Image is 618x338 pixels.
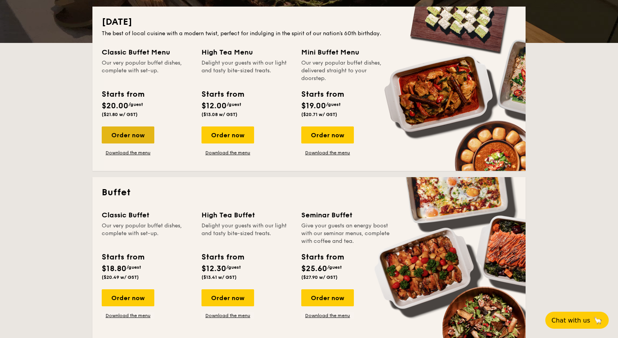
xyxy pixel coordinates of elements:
[301,275,338,280] span: ($27.90 w/ GST)
[102,312,154,319] a: Download the menu
[301,264,327,273] span: $25.60
[201,210,292,220] div: High Tea Buffet
[201,312,254,319] a: Download the menu
[201,150,254,156] a: Download the menu
[102,222,192,245] div: Our very popular buffet dishes, complete with set-up.
[593,316,603,325] span: 🦙
[301,112,337,117] span: ($20.71 w/ GST)
[102,275,139,280] span: ($20.49 w/ GST)
[301,289,354,306] div: Order now
[301,150,354,156] a: Download the menu
[102,101,128,111] span: $20.00
[301,89,343,100] div: Starts from
[201,101,227,111] span: $12.00
[551,317,590,324] span: Chat with us
[301,312,354,319] a: Download the menu
[201,222,292,245] div: Delight your guests with our light and tasty bite-sized treats.
[102,112,138,117] span: ($21.80 w/ GST)
[545,312,609,329] button: Chat with us🦙
[201,289,254,306] div: Order now
[102,16,516,28] h2: [DATE]
[126,265,141,270] span: /guest
[201,126,254,143] div: Order now
[301,47,392,58] div: Mini Buffet Menu
[201,59,292,82] div: Delight your guests with our light and tasty bite-sized treats.
[301,222,392,245] div: Give your guests an energy boost with our seminar menus, complete with coffee and tea.
[102,59,192,82] div: Our very popular buffet dishes, complete with set-up.
[102,47,192,58] div: Classic Buffet Menu
[201,264,226,273] span: $12.30
[128,102,143,107] span: /guest
[102,150,154,156] a: Download the menu
[102,289,154,306] div: Order now
[301,101,326,111] span: $19.00
[301,251,343,263] div: Starts from
[102,186,516,199] h2: Buffet
[102,210,192,220] div: Classic Buffet
[102,264,126,273] span: $18.80
[227,102,241,107] span: /guest
[102,89,144,100] div: Starts from
[201,47,292,58] div: High Tea Menu
[102,30,516,38] div: The best of local cuisine with a modern twist, perfect for indulging in the spirit of our nation’...
[326,102,341,107] span: /guest
[201,89,244,100] div: Starts from
[102,126,154,143] div: Order now
[301,126,354,143] div: Order now
[201,251,244,263] div: Starts from
[327,265,342,270] span: /guest
[301,59,392,82] div: Our very popular buffet dishes, delivered straight to your doorstep.
[226,265,241,270] span: /guest
[102,251,144,263] div: Starts from
[201,275,237,280] span: ($13.41 w/ GST)
[201,112,237,117] span: ($13.08 w/ GST)
[301,210,392,220] div: Seminar Buffet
